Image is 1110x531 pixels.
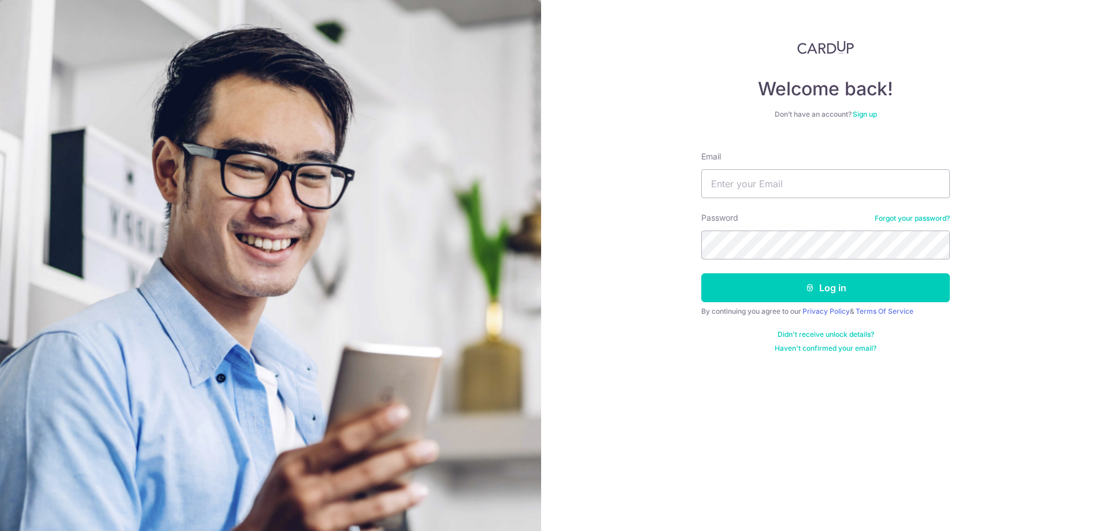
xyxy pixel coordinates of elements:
a: Haven't confirmed your email? [775,344,876,353]
label: Password [701,212,738,224]
div: By continuing you agree to our & [701,307,950,316]
img: CardUp Logo [797,40,854,54]
a: Terms Of Service [856,307,913,315]
a: Privacy Policy [802,307,850,315]
a: Forgot your password? [875,214,950,223]
a: Sign up [853,110,877,118]
h4: Welcome back! [701,77,950,101]
button: Log in [701,273,950,302]
a: Didn't receive unlock details? [778,330,874,339]
div: Don’t have an account? [701,110,950,119]
input: Enter your Email [701,169,950,198]
label: Email [701,151,721,162]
